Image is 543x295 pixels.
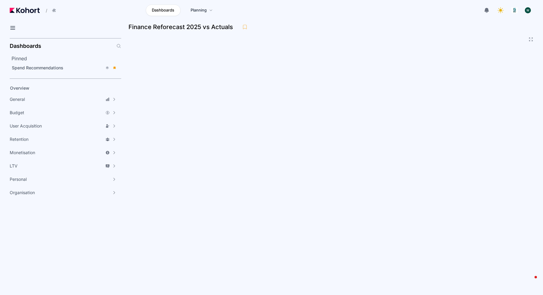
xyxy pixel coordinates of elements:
[10,136,28,142] span: Retention
[152,7,174,13] span: Dashboards
[10,63,119,72] a: Spend Recommendations
[10,176,27,182] span: Personal
[528,37,533,42] button: Fullscreen
[10,85,29,91] span: Overview
[41,7,47,14] span: /
[511,7,518,13] img: logo_logo_images_1_20240607072359498299_20240828135028712857.jpeg
[146,5,181,16] a: Dashboards
[10,8,40,13] img: Kohort logo
[128,24,237,30] h3: Finance Reforecast 2025 vs Actuals
[184,5,219,16] a: Planning
[10,163,18,169] span: LTV
[10,43,41,49] h2: Dashboards
[12,65,63,70] span: Spend Recommendations
[12,55,121,62] h2: Pinned
[191,7,207,13] span: Planning
[10,110,24,116] span: Budget
[10,96,25,102] span: General
[10,150,35,156] span: Monetisation
[10,190,35,196] span: Organisation
[8,84,111,93] a: Overview
[10,123,42,129] span: User Acquisition
[522,274,537,289] iframe: Intercom live chat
